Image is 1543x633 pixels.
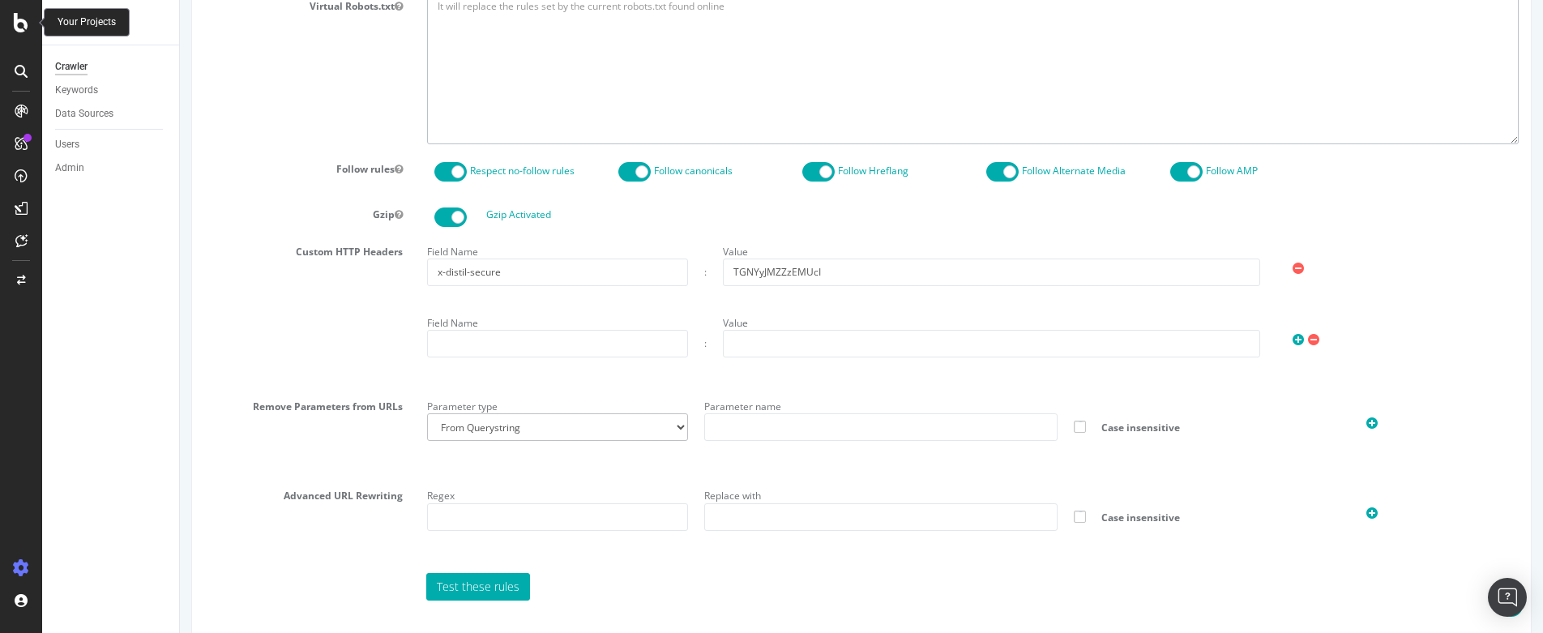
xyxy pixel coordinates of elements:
[55,160,84,177] div: Admin
[524,483,581,503] label: Replace with
[58,15,116,29] div: Your Projects
[247,239,298,259] label: Field Name
[658,164,729,177] label: Follow Hreflang
[247,394,318,413] label: Parameter type
[524,394,601,413] label: Parameter name
[543,310,568,330] label: Value
[842,164,946,177] label: Follow Alternate Media
[12,239,235,259] label: Custom HTTP Headers
[55,82,98,99] div: Keywords
[1488,578,1527,617] div: Open Intercom Messenger
[55,136,79,153] div: Users
[55,160,168,177] a: Admin
[909,511,1147,524] span: Case insensitive
[12,202,235,221] label: Gzip
[215,207,223,221] button: Gzip
[306,207,371,221] label: Gzip Activated
[474,164,553,177] label: Follow canonicals
[524,336,527,350] div: :
[524,265,527,279] div: :
[290,164,395,177] label: Respect no-follow rules
[12,483,235,503] label: Advanced URL Rewriting
[55,136,168,153] a: Users
[55,82,168,99] a: Keywords
[1026,164,1078,177] label: Follow AMP
[909,421,1147,434] span: Case insensitive
[55,58,168,75] a: Crawler
[543,239,568,259] label: Value
[55,105,168,122] a: Data Sources
[55,58,88,75] div: Crawler
[246,573,350,601] a: Test these rules
[247,310,298,330] label: Field Name
[215,162,223,176] button: Follow rules
[247,483,275,503] label: Regex
[12,394,235,413] label: Remove Parameters from URLs
[12,156,235,176] label: Follow rules
[55,105,113,122] div: Data Sources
